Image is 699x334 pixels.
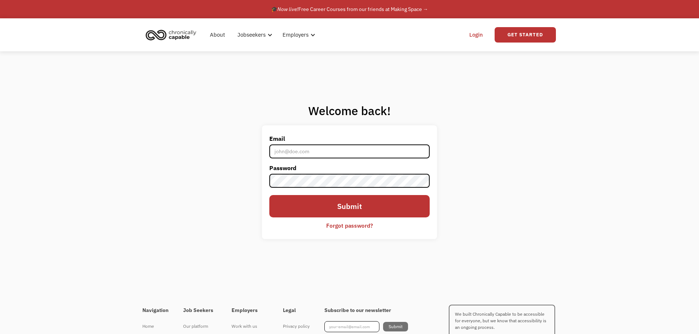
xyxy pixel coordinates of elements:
[283,30,309,39] div: Employers
[283,322,310,331] div: Privacy policy
[326,221,373,230] div: Forgot password?
[142,321,168,331] a: Home
[277,6,298,12] em: Now live!
[269,195,429,217] input: Submit
[283,307,310,314] h4: Legal
[205,23,229,47] a: About
[142,322,168,331] div: Home
[262,103,437,118] h1: Welcome back!
[269,162,429,174] label: Password
[232,321,268,331] a: Work with us
[142,307,168,314] h4: Navigation
[269,144,429,158] input: john@doe.com
[278,23,317,47] div: Employers
[271,5,428,14] div: 🎓 Free Career Courses from our friends at Making Space →
[232,307,268,314] h4: Employers
[233,23,274,47] div: Jobseekers
[269,133,429,231] form: Email Form 2
[183,307,217,314] h4: Job Seekers
[283,321,310,331] a: Privacy policy
[324,307,408,314] h4: Subscribe to our newsletter
[324,321,408,332] form: Footer Newsletter
[321,219,378,232] a: Forgot password?
[183,322,217,331] div: Our platform
[269,133,429,144] label: Email
[143,27,199,43] img: Chronically Capable logo
[465,23,487,47] a: Login
[324,321,379,332] input: your-email@email.com
[143,27,202,43] a: home
[383,322,408,331] input: Submit
[495,27,556,43] a: Get Started
[183,321,217,331] a: Our platform
[232,322,268,331] div: Work with us
[237,30,266,39] div: Jobseekers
